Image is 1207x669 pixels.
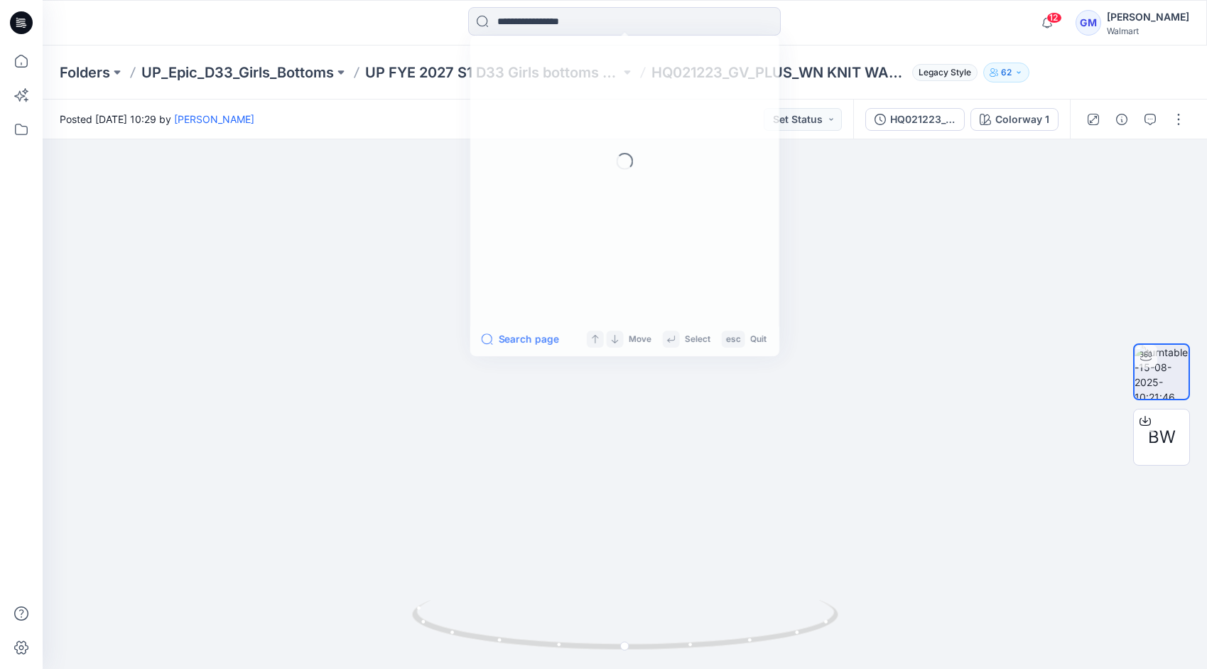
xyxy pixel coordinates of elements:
a: UP FYE 2027 S1 D33 Girls bottoms Epic [365,63,620,82]
div: Walmart [1107,26,1189,36]
img: turntable-15-08-2025-10:21:46 [1135,345,1189,399]
a: Folders [60,63,110,82]
p: esc [726,332,741,346]
span: 12 [1046,12,1062,23]
span: Legacy Style [912,64,978,81]
p: Move [629,332,651,346]
div: [PERSON_NAME] [1107,9,1189,26]
a: UP_Epic_D33_Girls_Bottoms [141,63,334,82]
p: Select [685,332,710,346]
p: Quit [750,332,767,346]
button: Search page [482,331,559,348]
button: Colorway 1 [970,108,1059,131]
span: Posted [DATE] 10:29 by [60,112,254,127]
div: Colorway 1 [995,112,1049,127]
button: 62 [983,63,1029,82]
button: HQ021223_GV_PLUS_WN KNIT WAISTBAND DENIM SHORT [865,108,965,131]
a: [PERSON_NAME] [174,113,254,125]
div: GM [1076,10,1101,36]
button: Legacy Style [906,63,978,82]
button: Details [1110,108,1133,131]
p: 62 [1001,65,1012,80]
div: HQ021223_GV_PLUS_WN KNIT WAISTBAND DENIM SHORT [890,112,956,127]
span: BW [1148,424,1176,450]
